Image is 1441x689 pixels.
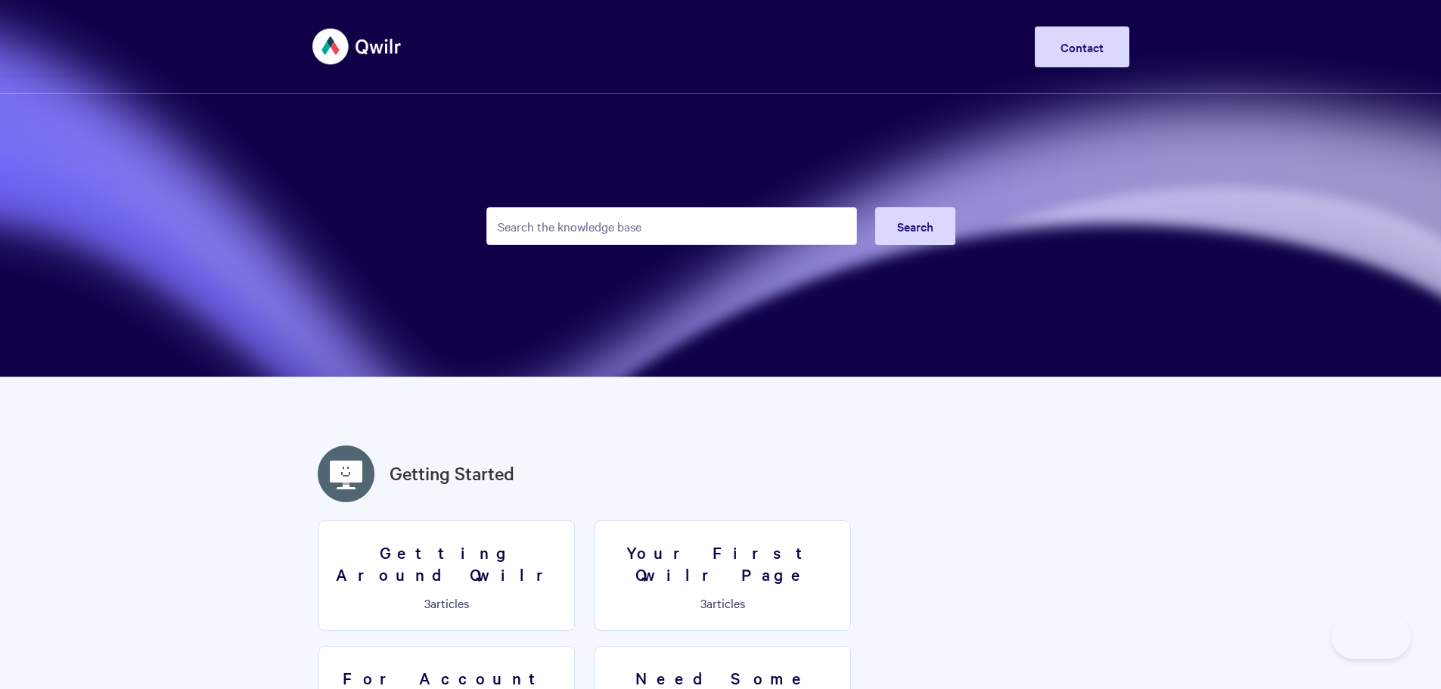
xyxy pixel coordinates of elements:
a: Getting Started [390,460,514,487]
img: Qwilr Help Center [312,18,402,75]
a: Contact [1035,26,1129,67]
a: Your First Qwilr Page 3articles [595,520,851,631]
p: articles [328,596,565,610]
button: Search [875,207,955,245]
span: Search [897,218,933,234]
h3: Getting Around Qwilr [328,542,565,585]
h3: Your First Qwilr Page [604,542,841,585]
a: Getting Around Qwilr 3articles [318,520,575,631]
span: 3 [424,594,430,611]
iframe: Toggle Customer Support [1331,613,1411,659]
span: 3 [700,594,707,611]
p: articles [604,596,841,610]
input: Search the knowledge base [486,207,857,245]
